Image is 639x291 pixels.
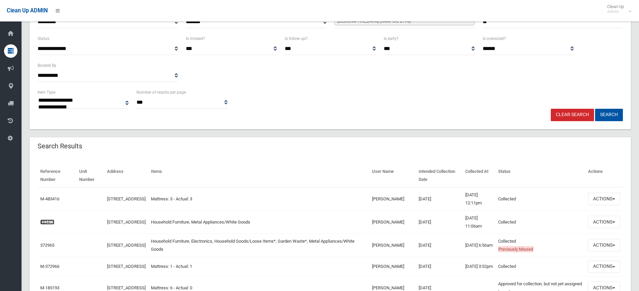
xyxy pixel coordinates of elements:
[495,234,585,257] td: Collected
[38,62,56,69] label: Booked By
[588,216,620,228] button: Actions
[384,35,398,42] label: Is early?
[76,164,104,187] th: Unit Number
[588,260,620,273] button: Actions
[416,234,463,257] td: [DATE]
[369,234,416,257] td: [PERSON_NAME]
[40,196,59,201] a: M-483416
[148,187,369,211] td: Mattress: 3 - Actual: 3
[463,187,495,211] td: [DATE] 12:11pm
[30,140,90,153] header: Search Results
[7,7,48,14] span: Clean Up ADMIN
[40,264,59,269] a: M-372966
[40,220,54,225] a: 483415
[463,164,495,187] th: Collected At
[595,109,623,121] button: Search
[495,164,585,187] th: Status
[40,243,54,248] a: 372965
[148,210,369,234] td: Household Furniture, Metal Appliances/White Goods
[495,257,585,276] td: Collected
[369,257,416,276] td: [PERSON_NAME]
[416,210,463,234] td: [DATE]
[285,35,308,42] label: Is follow up?
[38,89,55,96] label: Item Type
[607,9,624,14] small: Admin
[38,35,49,42] label: Status
[148,234,369,257] td: Household Furniture, Electronics, Household Goods/Loose Items*, Garden Waste*, Metal Appliances/W...
[369,187,416,211] td: [PERSON_NAME]
[148,257,369,276] td: Mattress: 1 - Actual: 1
[551,109,594,121] a: Clear Search
[107,243,146,248] a: [STREET_ADDRESS]
[369,164,416,187] th: User Name
[416,257,463,276] td: [DATE]
[495,210,585,234] td: Collected
[495,187,585,211] td: Collected
[604,4,631,14] span: Clean Up
[107,196,146,201] a: [STREET_ADDRESS]
[483,35,506,42] label: Is oversized?
[416,187,463,211] td: [DATE]
[148,164,369,187] th: Items
[137,89,186,96] label: Number of results per page
[38,164,76,187] th: Reference Number
[40,285,59,290] a: M-185193
[588,193,620,205] button: Actions
[463,234,495,257] td: [DATE] 6:56am
[107,220,146,225] a: [STREET_ADDRESS]
[186,35,205,42] label: Is missed?
[498,246,533,252] span: Previously Missed
[107,264,146,269] a: [STREET_ADDRESS]
[369,210,416,234] td: [PERSON_NAME]
[104,164,148,187] th: Address
[463,257,495,276] td: [DATE] 3:52pm
[585,164,623,187] th: Actions
[107,285,146,290] a: [STREET_ADDRESS]
[463,210,495,234] td: [DATE] 11:06am
[416,164,463,187] th: Intended Collection Date
[588,239,620,251] button: Actions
